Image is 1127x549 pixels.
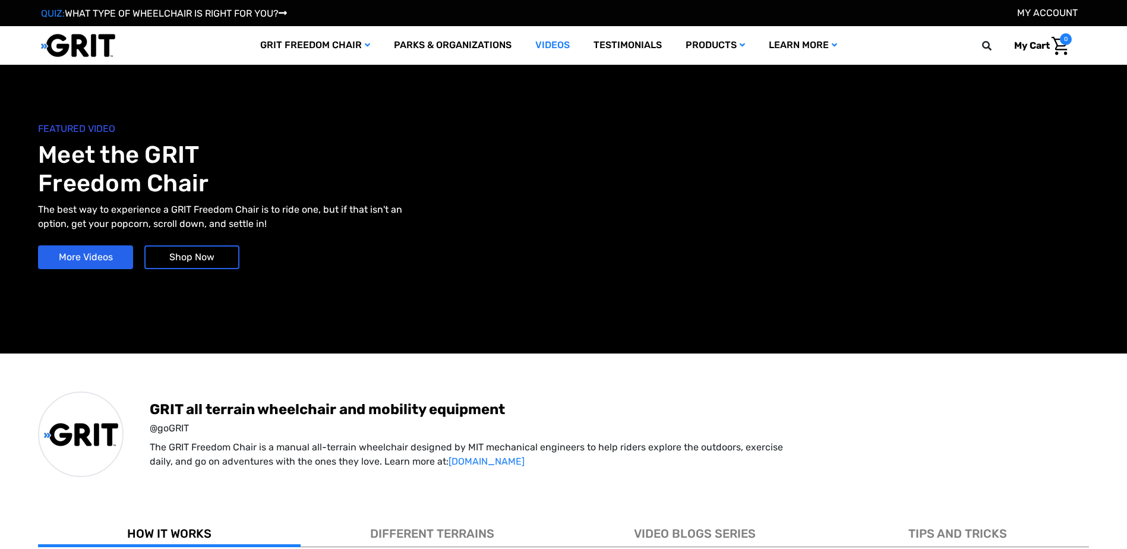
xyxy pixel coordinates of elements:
span: HOW IT WORKS [127,526,211,541]
span: FEATURED VIDEO [38,122,564,136]
h1: Meet the GRIT Freedom Chair [38,141,564,198]
input: Search [987,33,1005,58]
img: GRIT All-Terrain Wheelchair and Mobility Equipment [41,33,115,58]
span: GRIT all terrain wheelchair and mobility equipment [150,400,1089,419]
a: QUIZ:WHAT TYPE OF WHEELCHAIR IS RIGHT FOR YOU? [41,8,287,19]
span: @goGRIT [150,421,1089,436]
span: 0 [1060,33,1072,45]
a: Testimonials [582,26,674,65]
p: The GRIT Freedom Chair is a manual all-terrain wheelchair designed by MIT mechanical engineers to... [150,440,807,469]
a: More Videos [38,245,133,269]
a: GRIT Freedom Chair [248,26,382,65]
span: DIFFERENT TERRAINS [370,526,494,541]
span: QUIZ: [41,8,65,19]
img: GRIT All-Terrain Wheelchair and Mobility Equipment [44,422,118,447]
span: TIPS AND TRICKS [908,526,1007,541]
iframe: YouTube video player [570,103,1083,311]
a: Account [1017,7,1078,18]
a: Products [674,26,757,65]
a: Cart with 0 items [1005,33,1072,58]
a: Videos [523,26,582,65]
span: VIDEO BLOGS SERIES [634,526,756,541]
span: My Cart [1014,40,1050,51]
a: Parks & Organizations [382,26,523,65]
a: Shop Now [144,245,239,269]
a: [DOMAIN_NAME] [449,456,525,467]
p: The best way to experience a GRIT Freedom Chair is to ride one, but if that isn't an option, get ... [38,203,406,231]
img: Cart [1052,37,1069,55]
a: Learn More [757,26,849,65]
